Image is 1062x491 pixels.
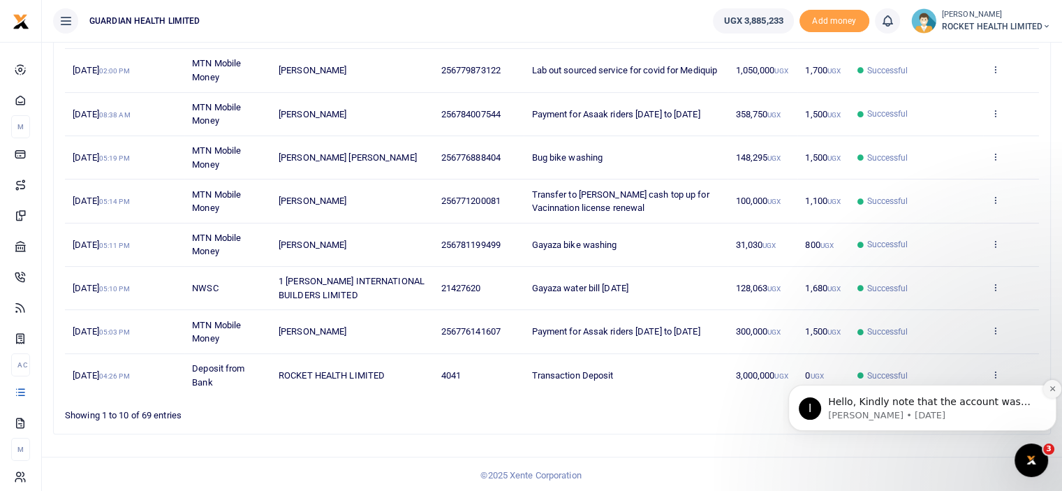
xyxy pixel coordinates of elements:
span: UGX 3,885,233 [723,14,783,28]
span: 4041 [441,370,461,381]
span: [DATE] [73,283,129,293]
small: UGX [827,111,841,119]
span: 800 [805,240,834,250]
span: 1,680 [805,283,841,293]
iframe: Intercom notifications message [783,356,1062,453]
span: MTN Mobile Money [192,233,241,257]
small: UGX [774,372,788,380]
small: 05:10 PM [99,285,130,293]
small: 08:38 AM [99,111,131,119]
span: Add money [799,10,869,33]
span: Gayaza bike washing [531,240,617,250]
span: Successful [866,152,908,164]
small: UGX [767,111,781,119]
span: Payment for Asaak riders [DATE] to [DATE] [531,109,700,119]
small: UGX [767,154,781,162]
span: Successful [866,195,908,207]
span: [PERSON_NAME] [279,65,346,75]
span: 256784007544 [441,109,501,119]
span: Payment for Assak riders [DATE] to [DATE] [531,326,700,337]
span: 31,030 [735,240,776,250]
span: 300,000 [735,326,781,337]
small: UGX [827,67,841,75]
li: Wallet ballance [707,8,799,34]
li: Toup your wallet [799,10,869,33]
span: [PERSON_NAME] [279,326,346,337]
span: MTN Mobile Money [192,145,241,170]
span: Transfer to [PERSON_NAME] cash top up for Vacinnation license renewal [531,189,709,214]
span: ROCKET HEALTH LIMITED [942,20,1051,33]
small: 05:19 PM [99,154,130,162]
span: [PERSON_NAME] [279,109,346,119]
span: [DATE] [73,326,129,337]
small: UGX [820,242,834,249]
span: Transaction Deposit [531,370,613,381]
a: logo-small logo-large logo-large [13,15,29,26]
span: [DATE] [73,65,129,75]
small: 02:00 PM [99,67,130,75]
span: Lab out sourced service for covid for Mediquip [531,65,717,75]
small: UGX [767,328,781,336]
span: Successful [866,64,908,77]
span: [DATE] [73,196,129,206]
span: 256781199499 [441,240,501,250]
span: 1,050,000 [735,65,788,75]
img: profile-user [911,8,936,34]
span: [DATE] [73,240,129,250]
span: 3 [1043,444,1054,455]
small: UGX [827,198,841,205]
span: Successful [866,325,908,338]
span: [DATE] [73,109,130,119]
li: M [11,438,30,461]
span: MTN Mobile Money [192,320,241,344]
span: ROCKET HEALTH LIMITED [279,370,385,381]
small: UGX [762,242,776,249]
small: 05:14 PM [99,198,130,205]
span: 3,000,000 [735,370,788,381]
span: 358,750 [735,109,781,119]
span: [DATE] [73,152,129,163]
small: UGX [774,67,788,75]
span: [PERSON_NAME] [279,240,346,250]
small: UGX [767,285,781,293]
a: UGX 3,885,233 [713,8,793,34]
span: 1,700 [805,65,841,75]
span: Gayaza water bill [DATE] [531,283,628,293]
small: 05:11 PM [99,242,130,249]
span: GUARDIAN HEALTH LIMITED [84,15,205,27]
span: 148,295 [735,152,781,163]
small: UGX [827,328,841,336]
span: Successful [866,108,908,120]
small: UGX [767,198,781,205]
span: [DATE] [73,370,129,381]
img: logo-small [13,13,29,30]
small: UGX [827,154,841,162]
span: 256776141607 [441,326,501,337]
a: Add money [799,15,869,25]
li: Ac [11,353,30,376]
span: [PERSON_NAME] [PERSON_NAME] [279,152,417,163]
span: 128,063 [735,283,781,293]
span: MTN Mobile Money [192,189,241,214]
span: 1,100 [805,196,841,206]
small: 04:26 PM [99,372,130,380]
span: NWSC [192,283,218,293]
span: MTN Mobile Money [192,58,241,82]
span: 256776888404 [441,152,501,163]
iframe: Intercom live chat [1015,444,1048,477]
div: Showing 1 to 10 of 69 entries [65,401,465,423]
span: Successful [866,238,908,251]
span: [PERSON_NAME] [279,196,346,206]
span: Successful [866,282,908,295]
span: 1,500 [805,152,841,163]
span: 100,000 [735,196,781,206]
span: 21427620 [441,283,481,293]
small: [PERSON_NAME] [942,9,1051,21]
span: MTN Mobile Money [192,102,241,126]
small: UGX [827,285,841,293]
